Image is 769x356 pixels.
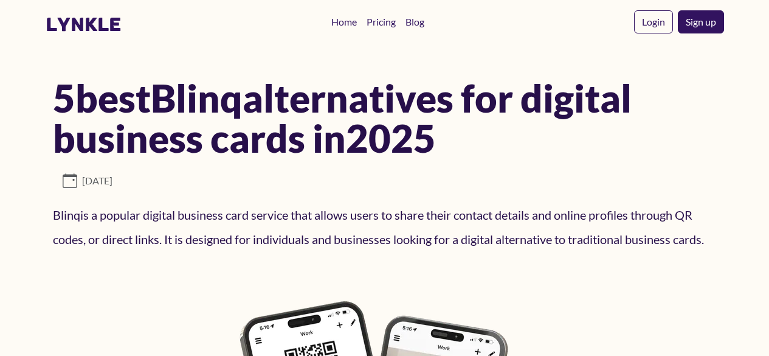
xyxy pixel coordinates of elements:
[63,173,112,188] span: [DATE]
[401,10,429,34] a: Blog
[46,13,122,36] a: lynkle
[634,10,673,33] a: Login
[53,78,717,159] h1: 5 best Blinq alternatives for digital business cards in 2025
[326,10,362,34] a: Home
[53,203,717,251] p: Blinq is a popular digital business card service that allows users to share their contact details...
[362,10,401,34] a: Pricing
[678,10,724,33] a: Sign up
